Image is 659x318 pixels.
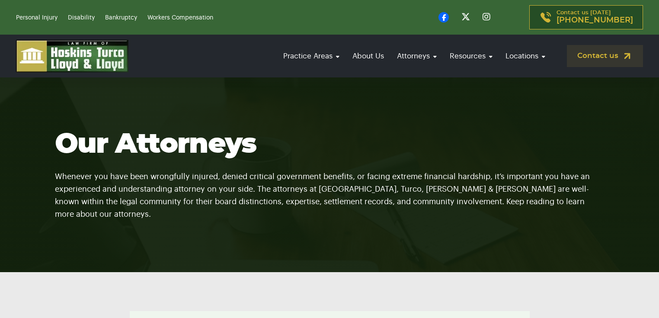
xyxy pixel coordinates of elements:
a: Personal Injury [16,15,58,21]
p: Whenever you have been wrongfully injured, denied critical government benefits, or facing extreme... [55,160,604,221]
a: Locations [501,44,550,68]
a: Contact us [DATE][PHONE_NUMBER] [529,5,643,29]
a: Bankruptcy [105,15,137,21]
a: Workers Compensation [147,15,213,21]
h1: Our Attorneys [55,129,604,160]
p: Contact us [DATE] [557,10,633,25]
a: Disability [68,15,95,21]
img: logo [16,40,128,72]
span: [PHONE_NUMBER] [557,16,633,25]
a: Contact us [567,45,643,67]
a: Resources [445,44,497,68]
a: About Us [348,44,388,68]
a: Attorneys [393,44,441,68]
a: Practice Areas [279,44,344,68]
